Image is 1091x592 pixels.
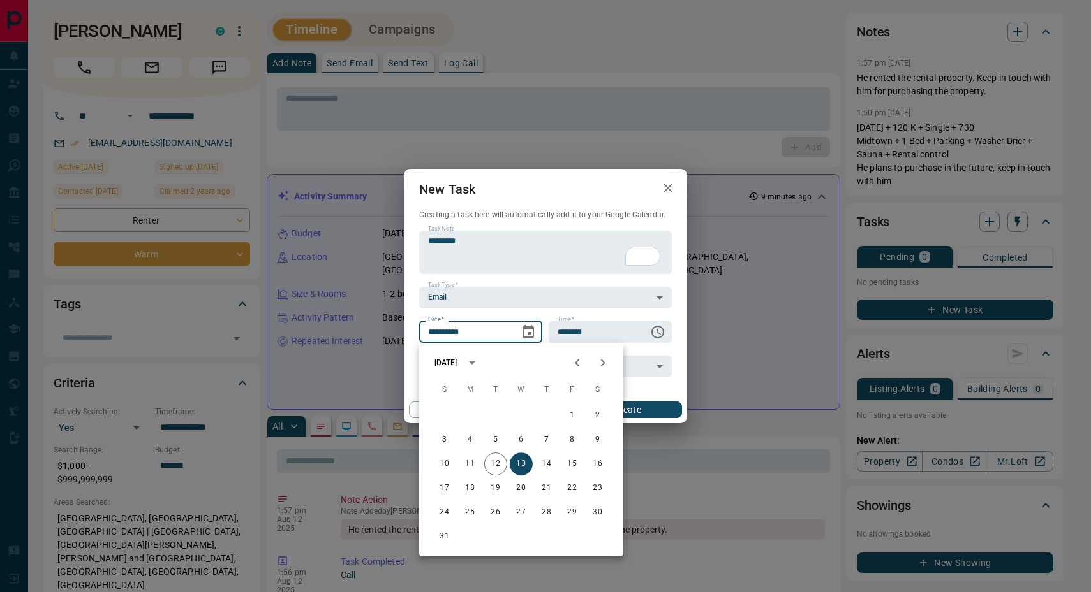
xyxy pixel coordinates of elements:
button: 19 [484,477,507,500]
button: 13 [510,452,533,475]
textarea: To enrich screen reader interactions, please activate Accessibility in Grammarly extension settings [428,236,663,268]
button: 26 [484,501,507,524]
button: Choose time, selected time is 6:00 AM [645,319,671,345]
button: 18 [459,477,482,500]
button: Cancel [409,401,518,418]
span: Friday [561,377,584,403]
button: 8 [561,428,584,451]
button: 16 [586,452,609,475]
button: 2 [586,404,609,427]
span: Saturday [586,377,609,403]
label: Task Type [428,281,458,289]
button: 12 [484,452,507,475]
button: 15 [561,452,584,475]
p: Creating a task here will automatically add it to your Google Calendar. [419,210,672,220]
button: Choose date, selected date is Aug 13, 2025 [516,319,541,345]
button: 28 [535,501,558,524]
button: 11 [459,452,482,475]
span: Tuesday [484,377,507,403]
span: Sunday [433,377,456,403]
button: 9 [586,428,609,451]
button: 27 [510,501,533,524]
button: 10 [433,452,456,475]
button: 22 [561,477,584,500]
button: 21 [535,477,558,500]
button: 29 [561,501,584,524]
button: 5 [484,428,507,451]
div: Email [419,287,672,308]
span: Monday [459,377,482,403]
label: Time [558,315,574,324]
button: 1 [561,404,584,427]
button: Next month [590,350,616,375]
span: Wednesday [510,377,533,403]
button: Create [573,401,682,418]
button: 20 [510,477,533,500]
button: 14 [535,452,558,475]
button: 6 [510,428,533,451]
button: 31 [433,525,456,548]
button: 24 [433,501,456,524]
label: Date [428,315,444,324]
button: 7 [535,428,558,451]
button: calendar view is open, switch to year view [461,352,483,373]
label: Task Note [428,225,454,233]
div: [DATE] [434,357,457,368]
button: 17 [433,477,456,500]
button: Previous month [565,350,590,375]
button: 25 [459,501,482,524]
button: 23 [586,477,609,500]
span: Thursday [535,377,558,403]
button: 4 [459,428,482,451]
button: 30 [586,501,609,524]
h2: New Task [404,169,491,210]
button: 3 [433,428,456,451]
